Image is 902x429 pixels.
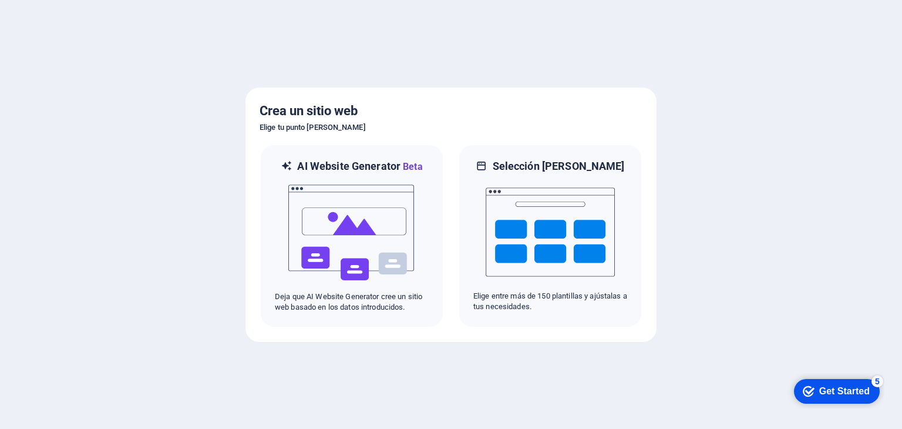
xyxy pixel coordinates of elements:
span: Beta [400,161,423,172]
div: Get Started 5 items remaining, 0% complete [9,6,95,31]
img: ai [287,174,416,291]
p: Deja que AI Website Generator cree un sitio web basado en los datos introducidos. [275,291,429,313]
p: Elige entre más de 150 plantillas y ajústalas a tus necesidades. [473,291,627,312]
div: 5 [87,2,99,14]
div: Selección [PERSON_NAME]Elige entre más de 150 plantillas y ajústalas a tus necesidades. [458,144,642,328]
div: AI Website GeneratorBetaaiDeja que AI Website Generator cree un sitio web basado en los datos int... [260,144,444,328]
h6: Elige tu punto [PERSON_NAME] [260,120,642,135]
h5: Crea un sitio web [260,102,642,120]
div: Get Started [35,13,85,24]
h6: AI Website Generator [297,159,422,174]
h6: Selección [PERSON_NAME] [493,159,625,173]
